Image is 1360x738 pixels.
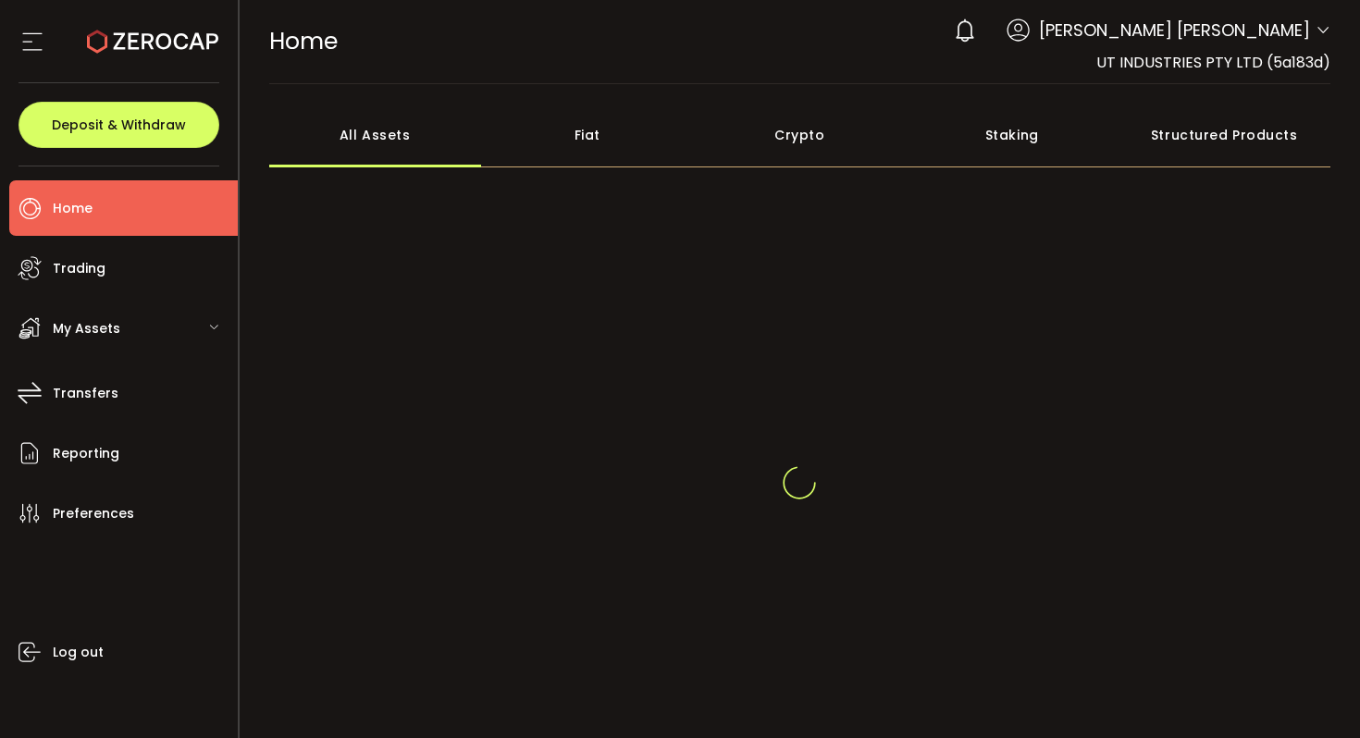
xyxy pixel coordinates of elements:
div: All Assets [269,103,482,167]
span: Home [269,25,338,57]
div: Fiat [481,103,694,167]
span: My Assets [53,315,120,342]
span: Transfers [53,380,118,407]
span: Deposit & Withdraw [52,118,186,131]
span: Home [53,195,93,222]
span: Trading [53,255,105,282]
span: Preferences [53,500,134,527]
div: Crypto [694,103,907,167]
span: [PERSON_NAME] [PERSON_NAME] [1039,18,1310,43]
button: Deposit & Withdraw [19,102,219,148]
div: Staking [906,103,1119,167]
span: Reporting [53,440,119,467]
span: UT INDUSTRIES PTY LTD (5a183d) [1096,52,1330,73]
span: Log out [53,639,104,666]
div: Structured Products [1119,103,1331,167]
